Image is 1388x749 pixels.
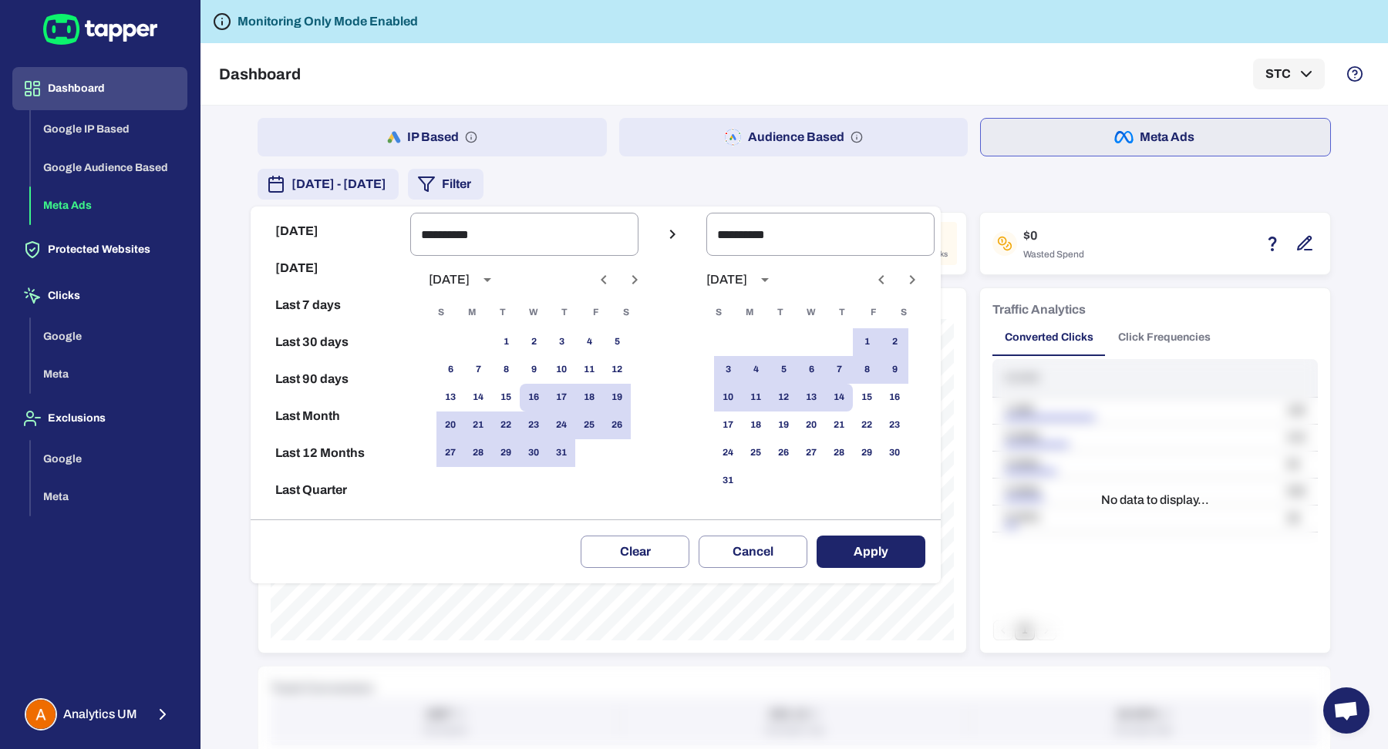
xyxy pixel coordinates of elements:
button: 24 [547,411,575,439]
button: 1 [492,328,520,356]
button: 17 [714,411,742,439]
button: 17 [547,384,575,411]
button: 15 [492,384,520,411]
div: [DATE] [706,272,747,287]
button: 5 [770,356,797,384]
button: calendar view is open, switch to year view [474,267,500,293]
button: 12 [770,384,797,411]
button: 27 [797,439,825,467]
button: [DATE] [257,250,404,287]
button: 19 [603,384,631,411]
button: 7 [464,356,492,384]
div: [DATE] [429,272,470,287]
span: Sunday [705,297,733,328]
button: 23 [520,411,547,439]
span: Saturday [890,297,918,328]
button: 26 [603,411,631,439]
span: Friday [581,297,609,328]
button: Previous month [868,267,894,293]
button: Previous month [591,267,617,293]
span: Saturday [612,297,640,328]
button: 8 [853,356,881,384]
button: 8 [492,356,520,384]
button: 3 [547,328,575,356]
button: 31 [547,439,575,467]
button: 18 [742,411,770,439]
span: Tuesday [766,297,794,328]
button: [DATE] [257,213,404,250]
button: 28 [825,439,853,467]
button: 6 [797,356,825,384]
button: 5 [603,328,631,356]
span: Sunday [427,297,455,328]
button: 20 [436,411,464,439]
button: Next month [899,267,925,293]
button: 7 [825,356,853,384]
button: Apply [817,536,925,568]
button: 20 [797,411,825,439]
button: Cancel [699,536,807,568]
button: Last 30 days [257,324,404,361]
span: Tuesday [489,297,517,328]
button: 1 [853,328,881,356]
button: Reset [257,509,404,546]
span: Wednesday [797,297,825,328]
button: 27 [436,439,464,467]
button: 10 [547,356,575,384]
button: calendar view is open, switch to year view [752,267,778,293]
a: Open chat [1323,687,1369,734]
span: Thursday [828,297,856,328]
button: 12 [603,356,631,384]
button: 28 [464,439,492,467]
button: 30 [881,439,908,467]
button: 29 [492,439,520,467]
button: 3 [714,356,742,384]
button: 25 [742,439,770,467]
button: 14 [464,384,492,411]
button: 16 [881,384,908,411]
button: 11 [742,384,770,411]
button: 22 [492,411,520,439]
button: 13 [797,384,825,411]
span: Monday [458,297,486,328]
button: 25 [575,411,603,439]
span: Friday [859,297,887,328]
button: 19 [770,411,797,439]
button: Last 12 Months [257,435,404,472]
button: 10 [714,384,742,411]
button: 14 [825,384,853,411]
button: 13 [436,384,464,411]
button: 15 [853,384,881,411]
button: Clear [581,536,689,568]
button: 9 [520,356,547,384]
button: 21 [464,411,492,439]
button: Next month [622,267,648,293]
button: 16 [520,384,547,411]
button: Last Month [257,398,404,435]
button: 22 [853,411,881,439]
span: Thursday [551,297,578,328]
button: 23 [881,411,908,439]
button: Last 7 days [257,287,404,324]
button: 2 [881,328,908,356]
button: 4 [575,328,603,356]
button: 18 [575,384,603,411]
button: Last Quarter [257,472,404,509]
button: 11 [575,356,603,384]
button: 9 [881,356,908,384]
span: Monday [736,297,763,328]
button: 26 [770,439,797,467]
button: 6 [436,356,464,384]
button: 21 [825,411,853,439]
button: 29 [853,439,881,467]
button: 24 [714,439,742,467]
button: 2 [520,328,547,356]
span: Wednesday [520,297,547,328]
button: 31 [714,467,742,495]
button: 30 [520,439,547,467]
button: Last 90 days [257,361,404,398]
button: 4 [742,356,770,384]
